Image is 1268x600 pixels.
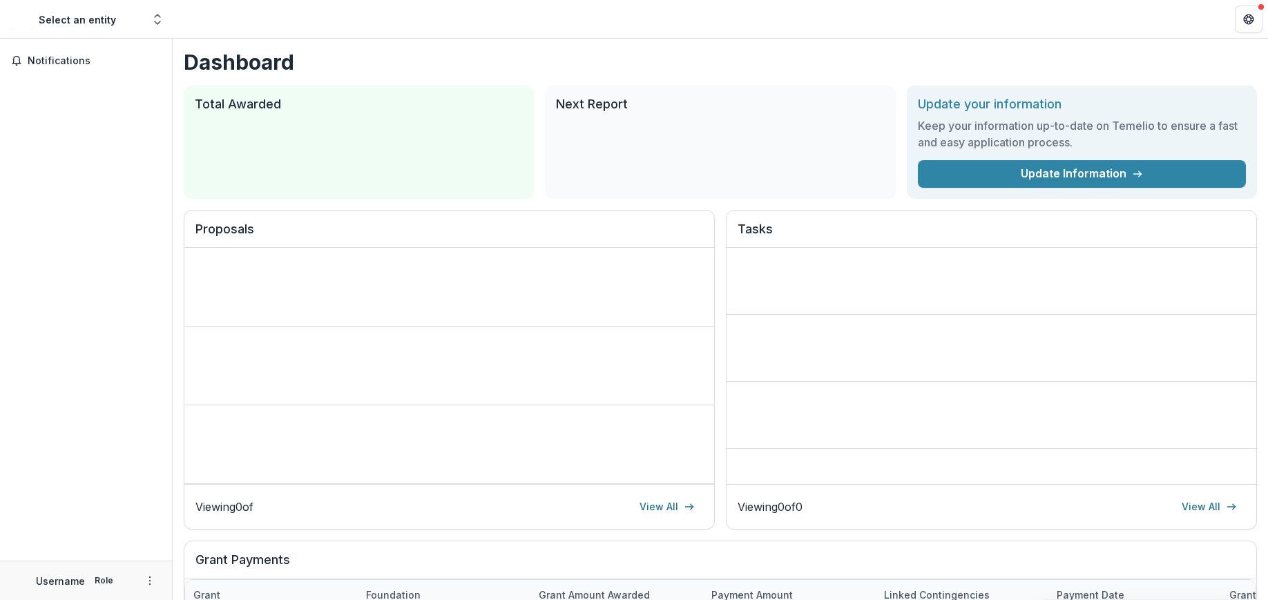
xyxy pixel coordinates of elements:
[148,6,167,33] button: Open entity switcher
[738,222,1245,248] h2: Tasks
[39,12,116,27] div: Select an entity
[631,496,703,518] a: View All
[28,55,161,67] span: Notifications
[195,97,523,112] h2: Total Awarded
[556,97,884,112] h2: Next Report
[184,50,1257,75] h1: Dashboard
[195,499,253,515] p: Viewing 0 of
[918,160,1246,188] a: Update Information
[90,574,117,587] p: Role
[918,117,1246,151] h3: Keep your information up-to-date on Temelio to ensure a fast and easy application process.
[36,574,85,588] p: Username
[195,222,703,248] h2: Proposals
[142,572,158,589] button: More
[738,499,803,515] p: Viewing 0 of 0
[195,552,1245,579] h2: Grant Payments
[1235,6,1262,33] button: Get Help
[1173,496,1245,518] a: View All
[6,50,166,72] button: Notifications
[918,97,1246,112] h2: Update your information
